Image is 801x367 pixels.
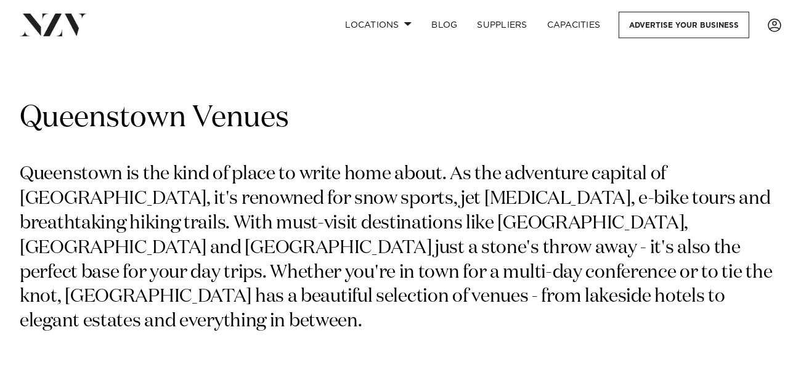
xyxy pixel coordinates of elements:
a: BLOG [421,12,467,38]
a: Capacities [537,12,611,38]
img: nzv-logo.png [20,14,87,36]
h1: Queenstown Venues [20,99,781,138]
a: Advertise your business [619,12,749,38]
a: SUPPLIERS [467,12,537,38]
p: Queenstown is the kind of place to write home about. As the adventure capital of [GEOGRAPHIC_DATA... [20,163,781,334]
a: Locations [335,12,421,38]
